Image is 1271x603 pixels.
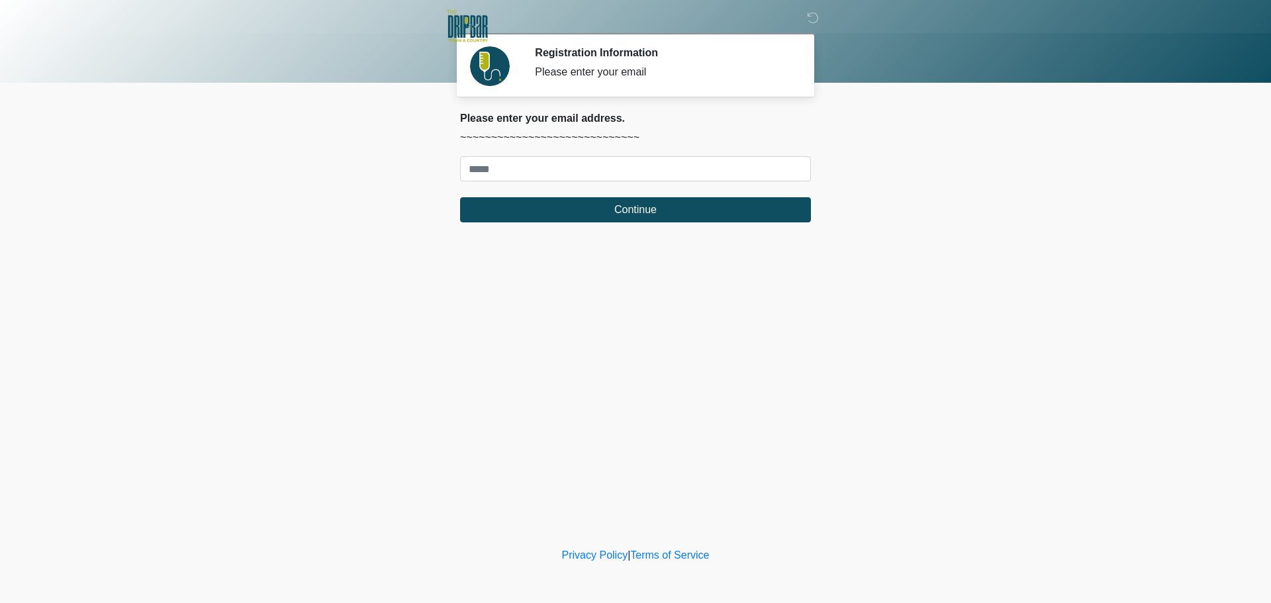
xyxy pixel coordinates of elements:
[535,64,791,80] div: Please enter your email
[562,549,628,561] a: Privacy Policy
[630,549,709,561] a: Terms of Service
[460,112,811,124] h2: Please enter your email address.
[460,197,811,222] button: Continue
[628,549,630,561] a: |
[460,130,811,146] p: ~~~~~~~~~~~~~~~~~~~~~~~~~~~~~
[470,46,510,86] img: Agent Avatar
[447,10,488,45] img: The DRIPBaR Town & Country Crossing Logo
